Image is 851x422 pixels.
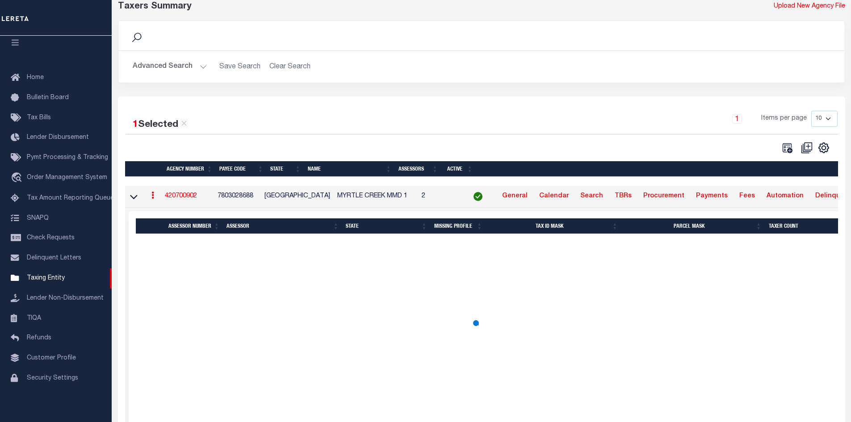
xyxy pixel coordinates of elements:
td: 2 [418,186,462,208]
span: Order Management System [27,175,107,181]
span: Delinquent Letters [27,255,81,261]
th: Missing Profile [431,218,486,234]
th: Assessor Number [165,218,223,234]
a: 420700902 [165,193,197,199]
th: Parcel Mask [621,218,765,234]
th: Payee Code: activate to sort column ascending [216,161,267,177]
th: Agency Number: activate to sort column ascending [163,161,216,177]
th: Assessors: activate to sort column ascending [395,161,441,177]
img: check-icon-green.svg [474,192,482,201]
span: Customer Profile [27,355,76,361]
span: Lender Non-Disbursement [27,295,104,301]
a: Fees [735,189,759,204]
td: MYRTLE CREEK MMD 1 [334,186,418,208]
span: 1 [133,120,138,130]
span: Tax Bills [27,115,51,121]
a: 1 [732,114,742,124]
span: TIQA [27,315,41,321]
span: Pymt Processing & Tracking [27,155,108,161]
a: TBRs [611,189,636,204]
span: Taxing Entity [27,275,65,281]
a: Procurement [639,189,688,204]
th: Name: activate to sort column ascending [304,161,395,177]
a: Automation [763,189,808,204]
th: Tax ID Mask [486,218,621,234]
span: Bulletin Board [27,95,69,101]
div: Selected [133,118,188,132]
th: State: activate to sort column ascending [267,161,304,177]
span: Check Requests [27,235,75,241]
a: General [498,189,532,204]
th: State [342,218,431,234]
a: Payments [692,189,732,204]
a: Upload New Agency File [774,2,845,12]
span: Items per page [761,114,807,124]
a: Calendar [535,189,573,204]
span: Security Settings [27,375,78,381]
span: SNAPQ [27,215,49,221]
span: Lender Disbursement [27,134,89,141]
td: [GEOGRAPHIC_DATA] [261,186,334,208]
span: Tax Amount Reporting Queue [27,195,114,201]
th: Active: activate to sort column ascending [441,161,476,177]
span: Home [27,75,44,81]
th: Assessor [223,218,342,234]
td: 7803028688 [214,186,261,208]
i: travel_explore [11,172,25,184]
span: Refunds [27,335,51,341]
a: Search [576,189,607,204]
button: Advanced Search [133,58,207,75]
